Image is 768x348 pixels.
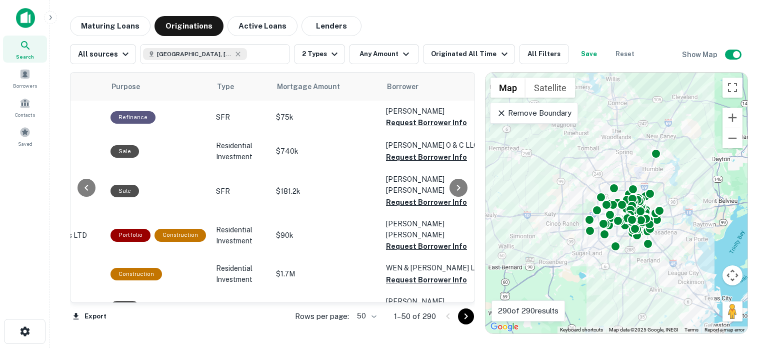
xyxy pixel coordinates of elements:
[70,309,109,324] button: Export
[110,301,139,313] div: Sale
[718,268,768,316] iframe: Chat Widget
[111,81,153,93] span: Purpose
[386,196,467,208] button: Request Borrower Info
[386,218,486,240] p: [PERSON_NAME] [PERSON_NAME]
[157,50,232,59] span: [GEOGRAPHIC_DATA], [GEOGRAPHIC_DATA], [GEOGRAPHIC_DATA]
[271,73,381,101] th: Mortgage Amount
[216,112,266,123] p: SFR
[386,151,467,163] button: Request Borrower Info
[110,229,150,241] div: This is a portfolio loan with 2 properties
[295,310,349,322] p: Rows per page:
[431,48,510,60] div: Originated All Time
[216,186,266,197] p: SFR
[216,224,266,246] p: Residential Investment
[277,81,353,93] span: Mortgage Amount
[609,327,678,332] span: Map data ©2025 Google, INEGI
[105,73,211,101] th: Purpose
[573,44,605,64] button: Save your search to get updates of matches that match your search criteria.
[276,268,376,279] p: $1.7M
[682,49,719,60] h6: Show Map
[386,106,486,117] p: [PERSON_NAME]
[519,44,569,64] button: All Filters
[722,78,742,98] button: Toggle fullscreen view
[394,310,436,322] p: 1–50 of 290
[110,111,155,124] div: This loan purpose was for refinancing
[15,111,35,119] span: Contacts
[110,268,162,280] div: This loan purpose was for construction
[227,16,297,36] button: Active Loans
[154,16,223,36] button: Originations
[525,78,575,98] button: Show satellite imagery
[386,296,486,307] p: [PERSON_NAME]
[276,302,376,313] p: $120k
[722,128,742,148] button: Zoom out
[684,327,698,332] a: Terms (opens in new tab)
[3,36,47,63] a: Search
[353,309,378,323] div: 50
[216,302,266,313] p: SFR
[458,308,474,324] button: Go to next page
[110,145,139,158] div: Sale
[387,81,418,93] span: Borrower
[386,140,486,151] p: [PERSON_NAME] O & C LLC
[70,16,150,36] button: Maturing Loans
[154,229,206,241] div: This loan purpose was for construction
[3,65,47,92] a: Borrowers
[609,44,641,64] button: Reset
[3,94,47,121] a: Contacts
[276,112,376,123] p: $75k
[217,81,247,93] span: Type
[423,44,514,64] button: Originated All Time
[560,326,603,333] button: Keyboard shortcuts
[294,44,345,64] button: 2 Types
[386,174,486,196] p: [PERSON_NAME] [PERSON_NAME]
[216,140,266,162] p: Residential Investment
[490,78,525,98] button: Show street map
[386,262,486,273] p: WEN & [PERSON_NAME] LLC
[488,320,521,333] img: Google
[381,73,491,101] th: Borrower
[110,185,139,197] div: Sale
[3,123,47,150] a: Saved
[16,53,34,61] span: Search
[16,8,35,28] img: capitalize-icon.png
[722,108,742,128] button: Zoom in
[78,48,131,60] div: All sources
[276,230,376,241] p: $90k
[485,73,747,333] div: 0 0
[488,320,521,333] a: Open this area in Google Maps (opens a new window)
[18,140,32,148] span: Saved
[13,82,37,90] span: Borrowers
[498,305,558,317] p: 290 of 290 results
[386,240,467,252] button: Request Borrower Info
[70,44,136,64] button: All sources
[496,107,571,119] p: Remove Boundary
[386,117,467,129] button: Request Borrower Info
[704,327,744,332] a: Report a map error
[386,274,467,286] button: Request Borrower Info
[349,44,419,64] button: Any Amount
[276,186,376,197] p: $181.2k
[211,73,271,101] th: Type
[276,146,376,157] p: $740k
[722,265,742,285] button: Map camera controls
[216,263,266,285] p: Residential Investment
[301,16,361,36] button: Lenders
